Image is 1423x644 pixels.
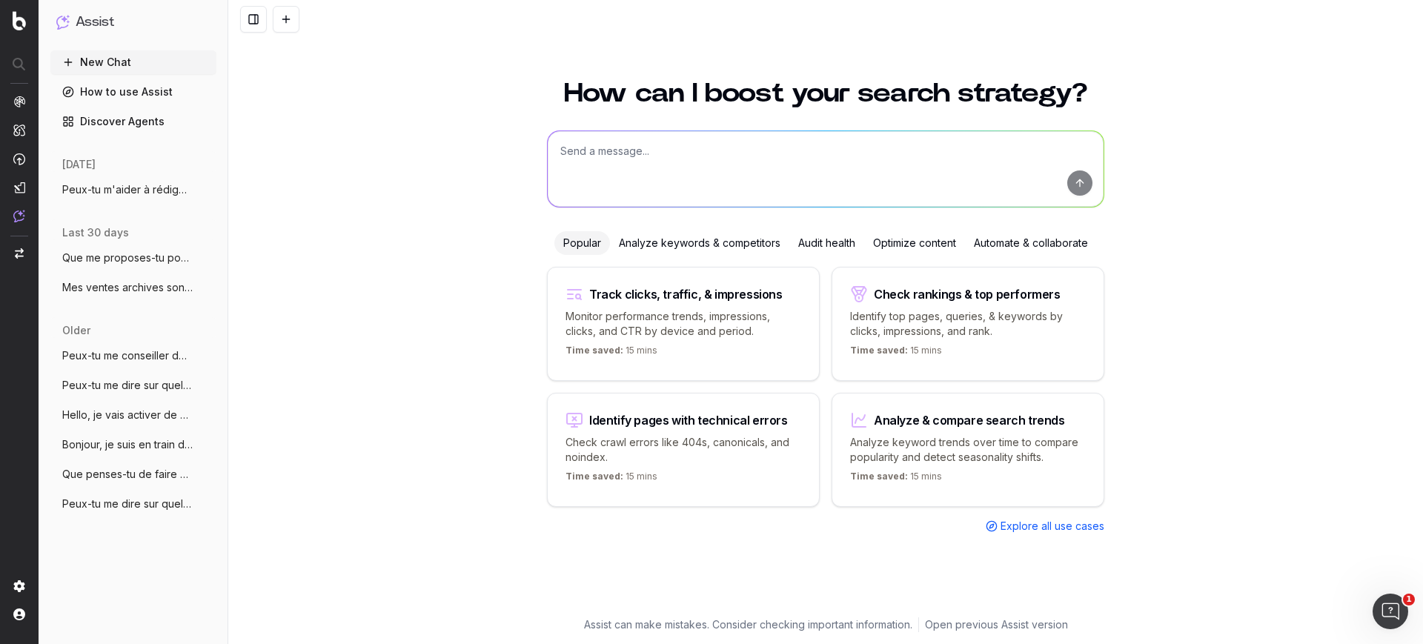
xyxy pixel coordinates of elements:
[50,374,216,397] button: Peux-tu me dire sur quels mot-clés je do
[50,462,216,486] button: Que penses-tu de faire un article "Quel
[874,414,1065,426] div: Analyze & compare search trends
[62,280,193,295] span: Mes ventes archives sont terminées sur m
[50,433,216,457] button: Bonjour, je suis en train de créer un no
[13,124,25,136] img: Intelligence
[50,80,216,104] a: How to use Assist
[584,617,912,632] p: Assist can make mistakes. Consider checking important information.
[789,231,864,255] div: Audit health
[50,492,216,516] button: Peux-tu me dire sur quels mots clés auto
[850,309,1086,339] p: Identify top pages, queries, & keywords by clicks, impressions, and rank.
[1001,519,1104,534] span: Explore all use cases
[13,96,25,107] img: Analytics
[62,497,193,511] span: Peux-tu me dire sur quels mots clés auto
[50,276,216,299] button: Mes ventes archives sont terminées sur m
[62,408,193,422] span: Hello, je vais activer de nouveaux produ
[50,110,216,133] a: Discover Agents
[850,345,908,356] span: Time saved:
[13,182,25,193] img: Studio
[62,250,193,265] span: Que me proposes-tu pour améliorer mon ar
[62,323,90,338] span: older
[50,344,216,368] button: Peux-tu me conseiller des mots-clés sur
[565,435,801,465] p: Check crawl errors like 404s, canonicals, and noindex.
[850,471,942,488] p: 15 mins
[565,471,657,488] p: 15 mins
[13,11,26,30] img: Botify logo
[62,157,96,172] span: [DATE]
[565,309,801,339] p: Monitor performance trends, impressions, clicks, and CTR by device and period.
[874,288,1061,300] div: Check rankings & top performers
[1373,594,1408,629] iframe: Intercom live chat
[62,467,193,482] span: Que penses-tu de faire un article "Quel
[850,345,942,362] p: 15 mins
[589,288,783,300] div: Track clicks, traffic, & impressions
[565,345,623,356] span: Time saved:
[62,225,129,240] span: last 30 days
[986,519,1104,534] a: Explore all use cases
[565,471,623,482] span: Time saved:
[1403,594,1415,605] span: 1
[50,403,216,427] button: Hello, je vais activer de nouveaux produ
[925,617,1068,632] a: Open previous Assist version
[50,50,216,74] button: New Chat
[850,471,908,482] span: Time saved:
[62,182,193,197] span: Peux-tu m'aider à rédiger un article pou
[56,15,70,29] img: Assist
[50,246,216,270] button: Que me proposes-tu pour améliorer mon ar
[50,178,216,202] button: Peux-tu m'aider à rédiger un article pou
[62,378,193,393] span: Peux-tu me dire sur quels mot-clés je do
[62,437,193,452] span: Bonjour, je suis en train de créer un no
[15,248,24,259] img: Switch project
[13,210,25,222] img: Assist
[13,608,25,620] img: My account
[850,435,1086,465] p: Analyze keyword trends over time to compare popularity and detect seasonality shifts.
[13,153,25,165] img: Activation
[547,80,1104,107] h1: How can I boost your search strategy?
[965,231,1097,255] div: Automate & collaborate
[554,231,610,255] div: Popular
[13,580,25,592] img: Setting
[589,414,788,426] div: Identify pages with technical errors
[56,12,210,33] button: Assist
[610,231,789,255] div: Analyze keywords & competitors
[62,348,193,363] span: Peux-tu me conseiller des mots-clés sur
[565,345,657,362] p: 15 mins
[864,231,965,255] div: Optimize content
[76,12,114,33] h1: Assist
